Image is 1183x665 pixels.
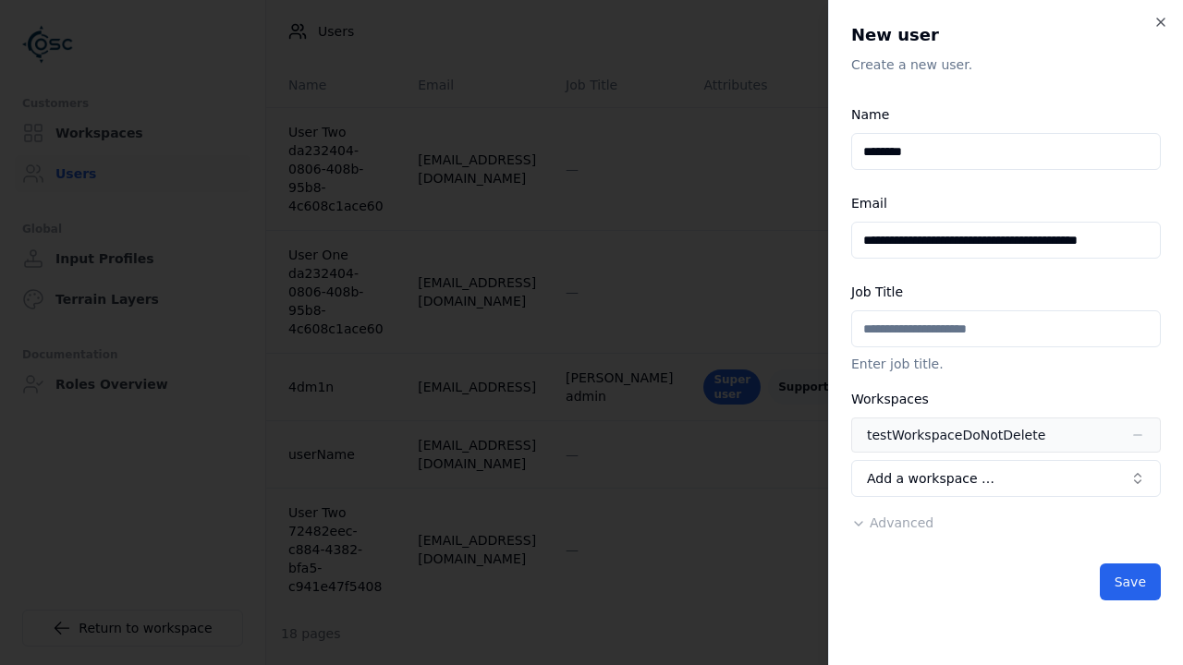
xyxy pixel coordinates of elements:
p: Create a new user. [851,55,1161,74]
p: Enter job title. [851,355,1161,373]
span: Add a workspace … [867,469,994,488]
label: Name [851,107,889,122]
h2: New user [851,22,1161,48]
button: Advanced [851,514,933,532]
button: Save [1100,563,1161,600]
label: Workspaces [851,392,929,406]
div: testWorkspaceDoNotDelete [867,426,1045,444]
span: Advanced [870,515,933,530]
label: Job Title [851,284,903,299]
label: Email [851,196,887,211]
